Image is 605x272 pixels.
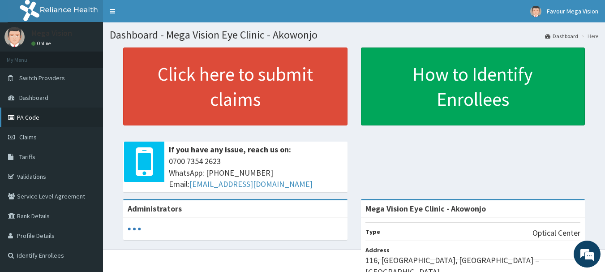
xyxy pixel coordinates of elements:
[169,155,343,190] span: 0700 7354 2623 WhatsApp: [PHONE_NUMBER] Email:
[169,144,291,155] b: If you have any issue, reach us on:
[128,203,182,214] b: Administrators
[189,179,313,189] a: [EMAIL_ADDRESS][DOMAIN_NAME]
[4,27,25,47] img: User Image
[545,32,578,40] a: Dashboard
[110,29,598,41] h1: Dashboard - Mega Vision Eye Clinic - Akowonjo
[31,40,53,47] a: Online
[365,246,390,254] b: Address
[19,94,48,102] span: Dashboard
[19,74,65,82] span: Switch Providers
[128,222,141,236] svg: audio-loading
[123,47,348,125] a: Click here to submit claims
[19,133,37,141] span: Claims
[361,47,585,125] a: How to Identify Enrollees
[530,6,541,17] img: User Image
[365,203,486,214] strong: Mega Vision Eye Clinic - Akowonjo
[579,32,598,40] li: Here
[31,29,72,37] p: Mega Vision
[365,228,380,236] b: Type
[547,7,598,15] span: Favour Mega Vision
[532,227,580,239] p: Optical Center
[19,153,35,161] span: Tariffs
